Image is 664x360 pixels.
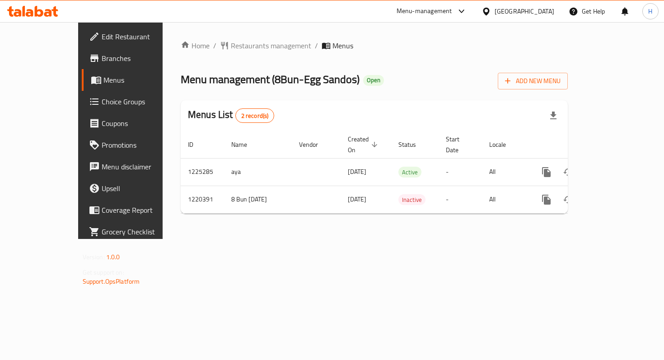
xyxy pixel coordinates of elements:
th: Actions [528,131,630,159]
span: 1.0.0 [106,251,120,263]
a: Menus [82,69,189,91]
span: Restaurants management [231,40,311,51]
a: Support.OpsPlatform [83,276,140,287]
a: Branches [82,47,189,69]
li: / [213,40,216,51]
td: aya [224,158,292,186]
div: Export file [542,105,564,126]
div: Open [363,75,384,86]
li: / [315,40,318,51]
div: Inactive [398,194,426,205]
span: 2 record(s) [236,112,274,120]
span: [DATE] [348,166,366,178]
span: Active [398,167,421,178]
span: Open [363,76,384,84]
span: Edit Restaurant [102,31,182,42]
td: 8 Bun [DATE] [224,186,292,213]
a: Coverage Report [82,199,189,221]
div: [GEOGRAPHIC_DATA] [495,6,554,16]
span: Start Date [446,134,471,155]
span: Name [231,139,259,150]
span: H [648,6,652,16]
span: Add New Menu [505,75,561,87]
a: Menu disclaimer [82,156,189,178]
span: Menus [103,75,182,85]
span: Menu disclaimer [102,161,182,172]
a: Grocery Checklist [82,221,189,243]
span: [DATE] [348,193,366,205]
span: ID [188,139,205,150]
span: Menus [332,40,353,51]
span: Vendor [299,139,330,150]
span: Promotions [102,140,182,150]
span: Coverage Report [102,205,182,215]
button: more [536,189,557,210]
span: Choice Groups [102,96,182,107]
span: Locale [489,139,518,150]
span: Upsell [102,183,182,194]
a: Home [181,40,210,51]
a: Choice Groups [82,91,189,112]
span: Status [398,139,428,150]
td: 1220391 [181,186,224,213]
td: All [482,158,528,186]
td: - [439,158,482,186]
td: All [482,186,528,213]
span: Grocery Checklist [102,226,182,237]
button: Add New Menu [498,73,568,89]
div: Total records count [235,108,275,123]
span: Inactive [398,195,426,205]
span: Menu management ( 8Bun-Egg Sandos ) [181,69,360,89]
span: Get support on: [83,266,124,278]
button: Change Status [557,161,579,183]
span: Created On [348,134,380,155]
span: Branches [102,53,182,64]
nav: breadcrumb [181,40,568,51]
span: Version: [83,251,105,263]
button: Change Status [557,189,579,210]
span: Coupons [102,118,182,129]
td: - [439,186,482,213]
button: more [536,161,557,183]
h2: Menus List [188,108,274,123]
a: Edit Restaurant [82,26,189,47]
a: Upsell [82,178,189,199]
a: Coupons [82,112,189,134]
div: Menu-management [397,6,452,17]
td: 1225285 [181,158,224,186]
a: Promotions [82,134,189,156]
table: enhanced table [181,131,630,214]
a: Restaurants management [220,40,311,51]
